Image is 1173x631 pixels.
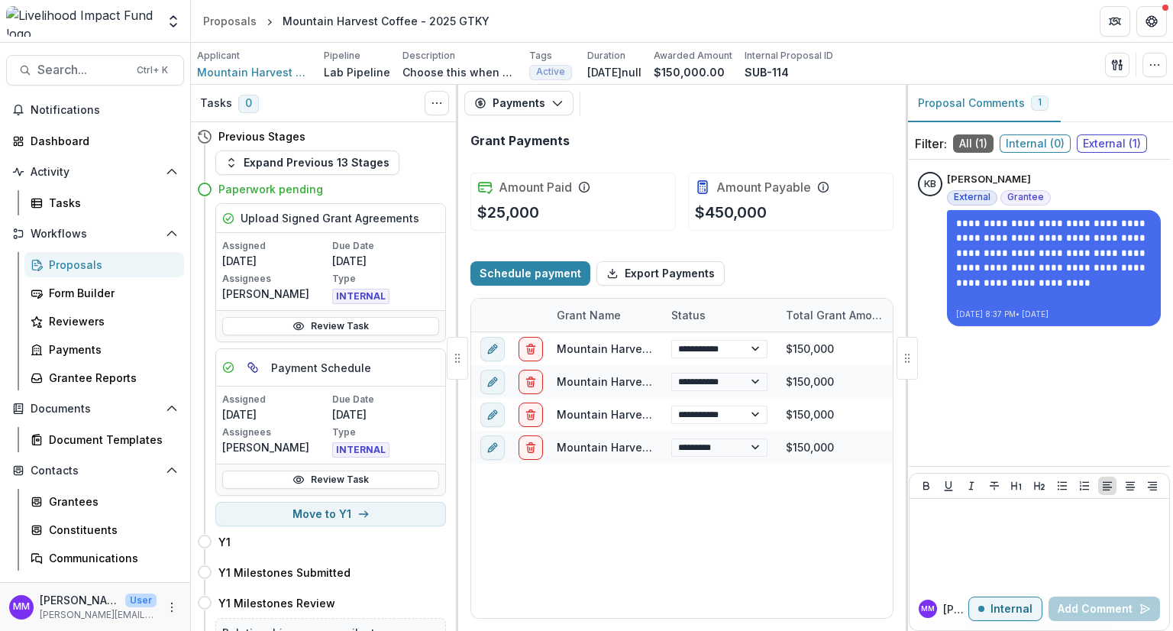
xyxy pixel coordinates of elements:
button: edit [480,370,505,394]
span: Documents [31,403,160,416]
span: INTERNAL [332,442,389,458]
h4: Previous Stages [218,128,305,144]
button: edit [480,337,505,361]
button: Bold [917,477,935,495]
div: Ctrl + K [134,62,171,79]
div: Communications [49,550,172,566]
h3: Tasks [200,97,232,110]
button: Toggle View Cancelled Tasks [425,91,449,115]
div: $150,000 [777,398,891,431]
div: $25,000.00 [891,431,1006,464]
span: Internal ( 0 ) [1000,134,1071,153]
div: $150,000.00 [891,332,1006,365]
button: Align Right [1143,477,1162,495]
span: Notifications [31,104,178,117]
div: Payment Amount [891,299,1006,332]
nav: breadcrumb [197,10,496,32]
h2: Amount Paid [499,180,572,195]
p: Applicant [197,49,240,63]
p: Awarded Amount [654,49,732,63]
a: Proposals [24,252,184,277]
p: Tags [529,49,552,63]
p: $150,000.00 [654,64,725,80]
div: Miriam Mwangi [921,605,935,613]
a: Tasks [24,190,184,215]
a: Payments [24,337,184,362]
span: Contacts [31,464,160,477]
div: Total Grant Amount [777,299,891,332]
button: View dependent tasks [241,355,265,380]
p: User [125,594,157,607]
span: Activity [31,166,160,179]
div: Status [662,307,715,323]
p: Duration [587,49,625,63]
button: Partners [1100,6,1130,37]
p: Type [332,426,439,439]
div: Tasks [49,195,172,211]
button: Heading 2 [1030,477,1049,495]
div: Grant Name [548,299,662,332]
button: Align Left [1098,477,1116,495]
button: Strike [985,477,1003,495]
div: Grantee Reports [49,370,172,386]
a: Proposals [197,10,263,32]
button: Bullet List [1053,477,1071,495]
span: All ( 1 ) [953,134,994,153]
a: Dashboard [6,128,184,154]
button: Payments [464,91,574,115]
p: Internal [990,603,1032,616]
a: Form Builder [24,280,184,306]
span: Workflows [31,228,160,241]
a: Review Task [222,471,439,489]
p: $25,000 [477,201,539,224]
button: Schedule payment [470,261,590,286]
button: Search... [6,55,184,86]
span: Active [536,66,565,77]
button: Open Documents [6,396,184,421]
h4: Y1 Milestones Review [218,595,335,611]
p: Description [402,49,455,63]
p: Lab Pipeline [324,64,390,80]
h5: Payment Schedule [271,360,371,376]
div: $150,000 [777,431,891,464]
p: Assigned [222,393,329,406]
p: [PERSON_NAME] [943,601,968,617]
button: Ordered List [1075,477,1094,495]
span: Search... [37,63,128,77]
button: edit [480,435,505,460]
p: $450,000 [695,201,767,224]
span: External ( 1 ) [1077,134,1147,153]
p: Choose this when adding a new proposal to the first stage of a pipeline. [402,64,517,80]
button: Heading 1 [1007,477,1026,495]
a: Mountain Harvest Coffee - 2025 GTKY [557,342,764,355]
button: delete [519,337,543,361]
button: Add Comment [1049,597,1160,621]
div: Dashboard [31,133,172,149]
span: INTERNAL [332,289,389,304]
p: Filter: [915,134,947,153]
div: Proposals [203,13,257,29]
h4: Paperwork pending [218,181,323,197]
div: Constituents [49,522,172,538]
button: More [163,598,181,616]
button: edit [480,403,505,427]
button: Notifications [6,98,184,122]
p: [DATE] [222,406,329,422]
span: 1 [1038,97,1042,108]
button: Open entity switcher [163,6,184,37]
button: delete [519,435,543,460]
button: Export Payments [596,261,725,286]
button: Italicize [962,477,981,495]
div: Grantees [49,493,172,510]
span: Mountain Harvest SMC Limited [197,64,312,80]
a: Reviewers [24,309,184,334]
p: Internal Proposal ID [745,49,833,63]
button: Expand Previous 13 Stages [215,150,399,175]
button: delete [519,403,543,427]
span: Grantee [1007,192,1044,202]
button: Open Contacts [6,458,184,483]
button: Move to Y1 [215,502,446,526]
p: [PERSON_NAME] [947,172,1031,187]
a: Document Templates [24,427,184,452]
